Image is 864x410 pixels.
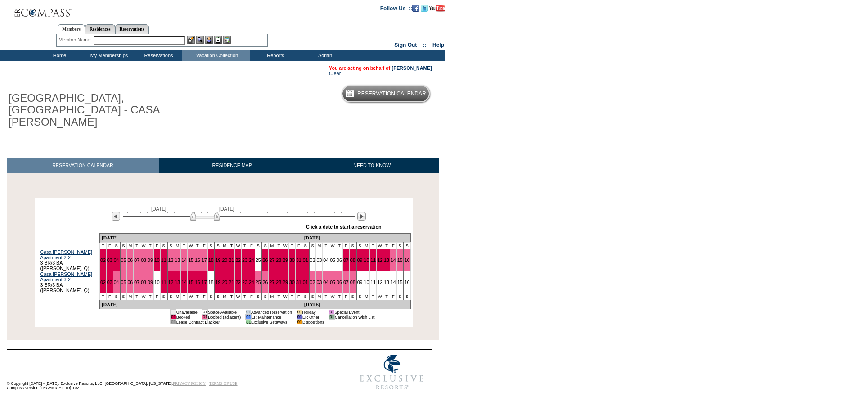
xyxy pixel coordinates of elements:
[235,243,242,249] td: W
[302,320,324,324] td: Dispositions
[306,224,382,230] div: Click a date to start a reservation
[114,279,119,285] a: 04
[40,249,92,260] a: Casa [PERSON_NAME] Apartment 2-2
[168,279,174,285] a: 12
[370,257,376,263] a: 11
[219,206,234,212] span: [DATE]
[276,257,281,263] a: 28
[167,293,174,300] td: S
[242,279,247,285] a: 23
[168,257,174,263] a: 12
[342,243,349,249] td: F
[377,279,382,285] a: 12
[363,293,370,300] td: M
[251,315,292,320] td: ER Maintenance
[296,279,301,285] a: 31
[58,36,93,44] div: Member Name:
[246,320,251,324] td: 01
[134,293,140,300] td: T
[208,257,214,263] a: 18
[363,243,370,249] td: M
[171,315,176,320] td: 01
[299,50,349,61] td: Admin
[289,293,296,300] td: T
[356,293,363,300] td: S
[113,293,120,300] td: S
[343,257,349,263] a: 07
[100,279,106,285] a: 02
[188,279,193,285] a: 15
[412,5,419,10] a: Become our fan on Facebook
[207,243,214,249] td: S
[229,257,234,263] a: 21
[208,315,241,320] td: Booked (adjacent)
[380,5,412,12] td: Follow Us ::
[99,293,106,300] td: T
[222,257,227,263] a: 20
[209,381,238,386] a: TERMS OF USE
[115,24,149,34] a: Reservations
[263,257,268,263] a: 26
[7,351,322,395] td: © Copyright [DATE] - [DATE]. Exclusive Resorts, LLC. [GEOGRAPHIC_DATA], [US_STATE]. Compass Versi...
[302,243,309,249] td: S
[107,279,112,285] a: 03
[390,243,396,249] td: F
[303,257,308,263] a: 01
[263,279,268,285] a: 26
[34,50,83,61] td: Home
[181,279,187,285] a: 14
[248,293,255,300] td: F
[140,243,147,249] td: W
[154,279,160,285] a: 10
[397,279,403,285] a: 15
[171,310,176,315] td: 01
[323,243,329,249] td: T
[99,300,302,309] td: [DATE]
[364,257,369,263] a: 10
[275,243,282,249] td: T
[357,257,363,263] a: 09
[377,257,382,263] a: 12
[181,293,188,300] td: T
[350,257,355,263] a: 08
[181,257,187,263] a: 14
[305,158,439,173] a: NEED TO KNOW
[356,243,363,249] td: S
[120,243,127,249] td: S
[370,293,377,300] td: T
[242,293,248,300] td: T
[421,5,428,10] a: Follow us on Twitter
[357,212,366,221] img: Next
[127,279,133,285] a: 06
[391,257,396,263] a: 14
[256,279,261,285] a: 25
[357,91,426,97] h5: Reservation Calendar
[349,243,356,249] td: S
[423,42,427,48] span: ::
[377,243,383,249] td: W
[99,243,106,249] td: T
[329,293,336,300] td: W
[134,257,139,263] a: 07
[302,300,410,309] td: [DATE]
[83,50,133,61] td: My Memberships
[222,279,227,285] a: 20
[181,243,188,249] td: T
[207,293,214,300] td: S
[147,293,153,300] td: T
[323,279,328,285] a: 04
[107,257,112,263] a: 03
[370,243,377,249] td: T
[194,293,201,300] td: T
[106,293,113,300] td: F
[421,5,428,12] img: Follow us on Twitter
[429,5,445,10] a: Subscribe to our YouTube Channel
[396,243,403,249] td: S
[251,320,292,324] td: Exclusive Getaways
[167,243,174,249] td: S
[148,279,153,285] a: 09
[405,257,410,263] a: 16
[208,279,214,285] a: 18
[391,279,396,285] a: 14
[275,293,282,300] td: T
